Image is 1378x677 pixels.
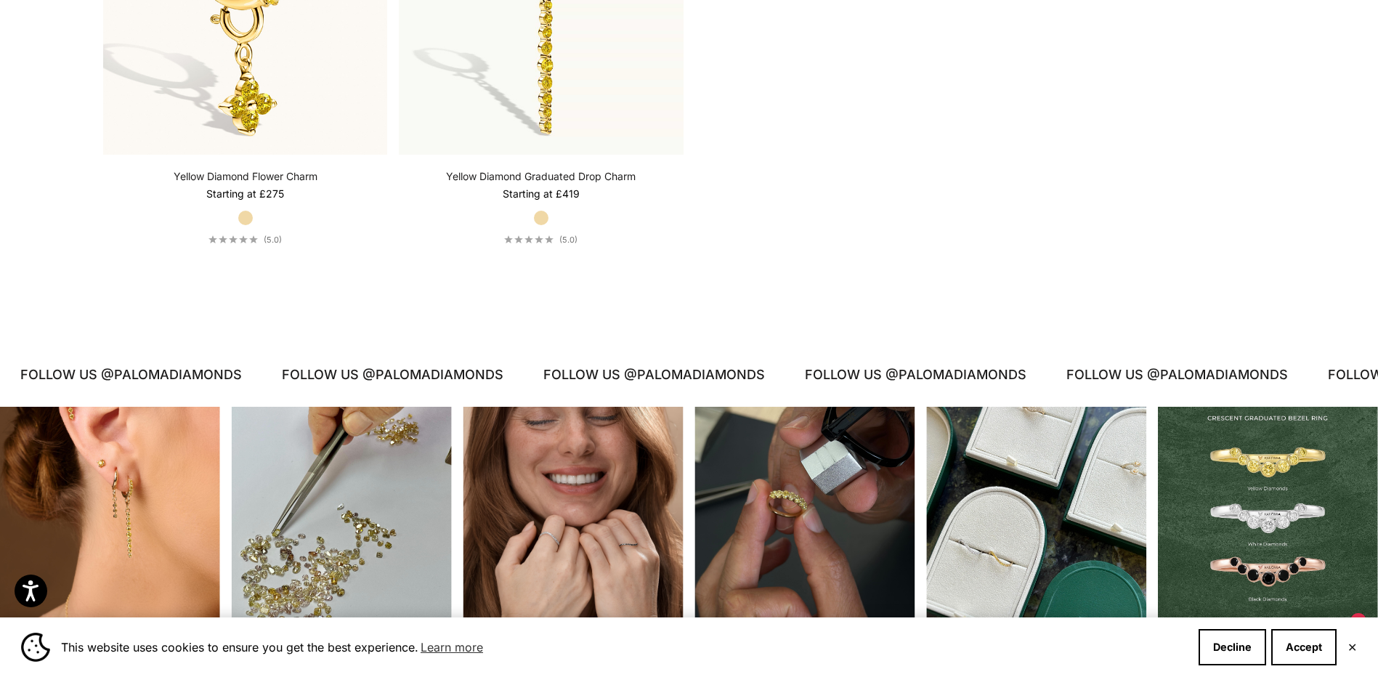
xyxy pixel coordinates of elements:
[418,636,485,658] a: Learn more
[1271,629,1337,665] button: Accept
[21,633,50,662] img: Cookie banner
[1199,629,1266,665] button: Decline
[1347,643,1357,652] button: Close
[61,636,1187,658] span: This website uses cookies to ensure you get the best experience.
